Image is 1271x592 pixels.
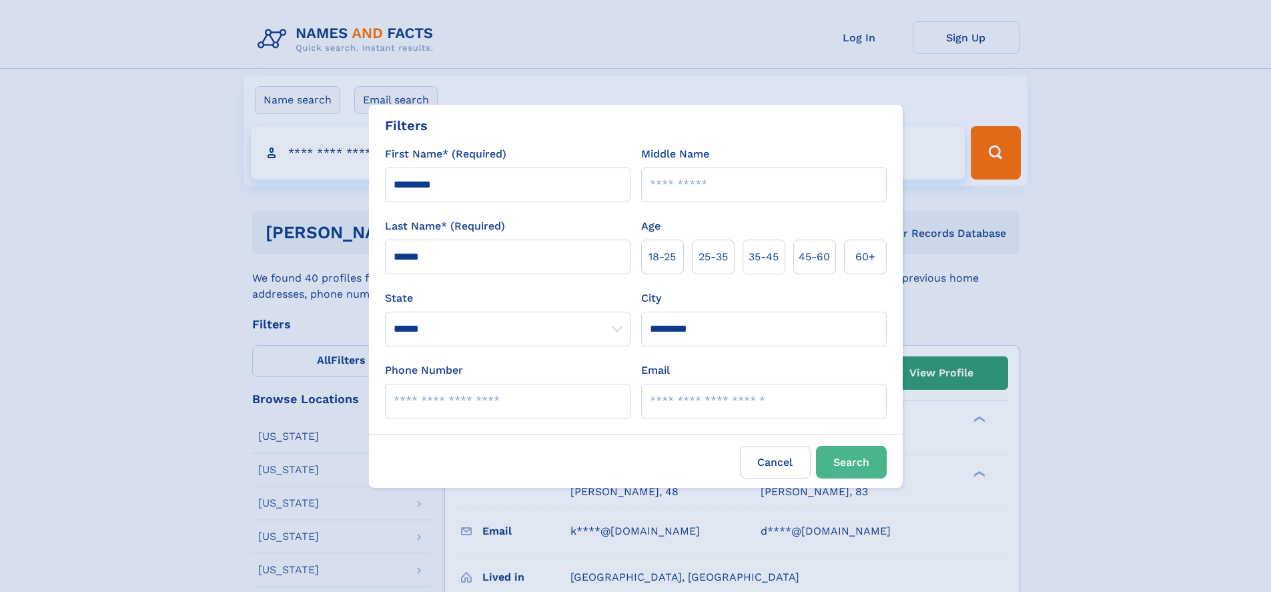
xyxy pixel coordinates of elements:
[385,115,428,135] div: Filters
[740,446,811,479] label: Cancel
[385,362,463,378] label: Phone Number
[641,362,670,378] label: Email
[641,146,709,162] label: Middle Name
[641,218,661,234] label: Age
[385,290,630,306] label: State
[816,446,887,479] button: Search
[649,249,676,265] span: 18‑25
[749,249,779,265] span: 35‑45
[699,249,728,265] span: 25‑35
[799,249,830,265] span: 45‑60
[855,249,875,265] span: 60+
[385,218,505,234] label: Last Name* (Required)
[385,146,506,162] label: First Name* (Required)
[641,290,661,306] label: City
